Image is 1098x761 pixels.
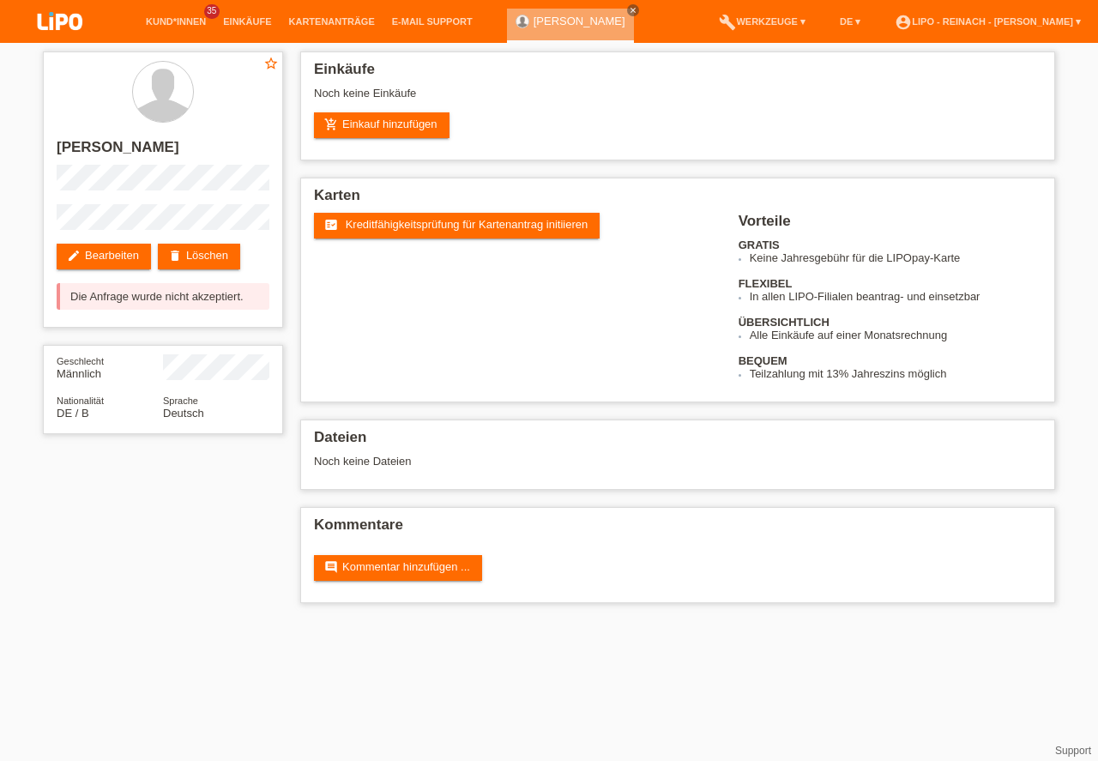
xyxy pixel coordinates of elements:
i: build [719,14,736,31]
span: Nationalität [57,396,104,406]
li: Alle Einkäufe auf einer Monatsrechnung [750,329,1041,341]
i: account_circle [895,14,912,31]
li: Teilzahlung mit 13% Jahreszins möglich [750,367,1041,380]
span: Deutsch [163,407,204,420]
a: Support [1055,745,1091,757]
a: DE ▾ [831,16,869,27]
a: close [627,4,639,16]
span: Deutschland / B / 12.11.2024 [57,407,89,420]
a: account_circleLIPO - Reinach - [PERSON_NAME] ▾ [886,16,1089,27]
h2: Karten [314,187,1041,213]
h2: Kommentare [314,516,1041,542]
a: LIPO pay [17,35,103,48]
b: GRATIS [739,239,780,251]
h2: Vorteile [739,213,1041,239]
div: Die Anfrage wurde nicht akzeptiert. [57,283,269,310]
div: Noch keine Einkäufe [314,87,1041,112]
h2: Dateien [314,429,1041,455]
li: Keine Jahresgebühr für die LIPOpay-Karte [750,251,1041,264]
i: fact_check [324,218,338,232]
i: add_shopping_cart [324,118,338,131]
span: Sprache [163,396,198,406]
a: Einkäufe [214,16,280,27]
i: edit [67,249,81,263]
b: FLEXIBEL [739,277,793,290]
i: star_border [263,56,279,71]
span: Geschlecht [57,356,104,366]
b: BEQUEM [739,354,787,367]
a: buildWerkzeuge ▾ [710,16,814,27]
a: [PERSON_NAME] [534,15,625,27]
span: 35 [204,4,220,19]
a: fact_check Kreditfähigkeitsprüfung für Kartenantrag initiieren [314,213,600,239]
a: E-Mail Support [383,16,481,27]
a: commentKommentar hinzufügen ... [314,555,482,581]
b: ÜBERSICHTLICH [739,316,830,329]
a: add_shopping_cartEinkauf hinzufügen [314,112,449,138]
h2: Einkäufe [314,61,1041,87]
div: Männlich [57,354,163,380]
a: editBearbeiten [57,244,151,269]
h2: [PERSON_NAME] [57,139,269,165]
a: star_border [263,56,279,74]
i: delete [168,249,182,263]
div: Noch keine Dateien [314,455,838,468]
i: close [629,6,637,15]
a: Kund*innen [137,16,214,27]
li: In allen LIPO-Filialen beantrag- und einsetzbar [750,290,1041,303]
a: Kartenanträge [281,16,383,27]
span: Kreditfähigkeitsprüfung für Kartenantrag initiieren [346,218,588,231]
a: deleteLöschen [158,244,240,269]
i: comment [324,560,338,574]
